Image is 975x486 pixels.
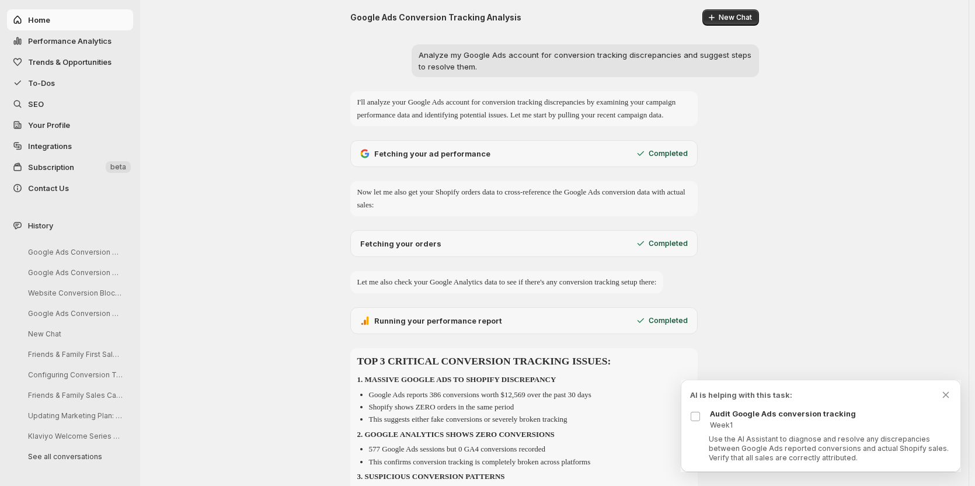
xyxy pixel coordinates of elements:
[357,186,691,211] p: Now let me also get your Shopify orders data to cross-reference the Google Ads conversion data wi...
[28,78,55,88] span: To-Dos
[110,162,126,172] span: beta
[28,99,44,109] span: SEO
[374,315,502,327] p: Running your performance report
[28,220,53,231] span: History
[7,30,133,51] button: Performance Analytics
[19,366,130,384] button: Configuring Conversion Tracking in Google Analytics
[710,421,952,430] p: Week 1
[940,389,952,401] button: Dismiss todo indicator
[357,375,556,384] strong: 1. MASSIVE GOOGLE ADS TO SHOPIFY DISCREPANCY
[28,162,74,172] span: Subscription
[369,457,591,466] p: This confirms conversion tracking is completely broken across platforms
[350,12,521,23] h2: Google Ads Conversion Tracking Analysis
[7,114,133,136] a: Your Profile
[357,355,611,367] strong: TOP 3 CRITICAL CONVERSION TRACKING ISSUES:
[690,389,940,401] p: AI is helping with this task:
[7,72,133,93] button: To-Dos
[7,178,133,199] button: Contact Us
[19,284,130,302] button: Website Conversion Blockers Review Request
[369,445,546,453] p: 577 Google Ads sessions but 0 GA4 conversions recorded
[419,49,752,72] p: Analyze my Google Ads account for conversion tracking discrepancies and suggest steps to resolve ...
[649,149,688,158] p: Completed
[357,430,555,439] strong: 2. GOOGLE ANALYTICS SHOWS ZERO CONVERSIONS
[374,148,490,159] p: Fetching your ad performance
[19,243,130,261] button: Google Ads Conversion Tracking Analysis
[360,316,370,325] img: Google Analytics logo
[19,325,130,343] button: New Chat
[28,36,112,46] span: Performance Analytics
[719,13,752,22] span: New Chat
[28,183,69,193] span: Contact Us
[7,9,133,30] button: Home
[19,304,130,322] button: Google Ads Conversion Tracking Analysis
[702,9,759,26] button: New Chat
[360,149,370,158] img: Google Ads logo
[7,51,133,72] button: Trends & Opportunities
[369,390,591,399] p: Google Ads reports 386 conversions worth $12,569 over the past 30 days
[19,345,130,363] button: Friends & Family First Sales Campaign
[19,263,130,282] button: Google Ads Conversion Tracking Analysis
[649,316,688,325] p: Completed
[357,472,505,481] strong: 3. SUSPICIOUS CONVERSION PATTERNS
[28,141,72,151] span: Integrations
[19,427,130,445] button: Klaviyo Welcome Series Flow Setup
[28,57,112,67] span: Trends & Opportunities
[7,157,133,178] button: Subscription
[649,239,688,248] p: Completed
[7,93,133,114] a: SEO
[19,386,130,404] button: Friends & Family Sales Campaign Strategy
[28,15,50,25] span: Home
[709,435,952,463] p: Use the AI Assistant to diagnose and resolve any discrepancies between Google Ads reported conver...
[7,136,133,157] a: Integrations
[19,407,130,425] button: Updating Marketing Plan: Klaviyo to Shopify Email
[357,96,691,121] p: I'll analyze your Google Ads account for conversion tracking discrepancies by examining your camp...
[357,276,657,289] p: Let me also check your Google Analytics data to see if there's any conversion tracking setup there:
[710,408,952,419] p: Audit Google Ads conversion tracking
[369,402,514,411] p: Shopify shows ZERO orders in the same period
[28,120,70,130] span: Your Profile
[369,415,567,423] p: This suggests either fake conversions or severely broken tracking
[19,447,130,466] button: See all conversations
[360,238,441,249] p: Fetching your orders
